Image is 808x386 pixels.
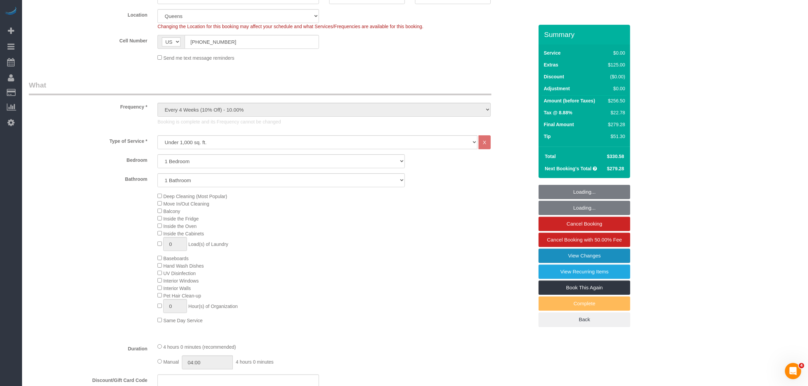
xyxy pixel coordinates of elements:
label: Type of Service * [24,135,152,144]
span: 4 hours 0 minutes [236,359,274,365]
label: Amount (before Taxes) [544,97,595,104]
span: Inside the Oven [163,224,196,229]
div: ($0.00) [605,73,625,80]
label: Bedroom [24,154,152,163]
label: Bathroom [24,173,152,182]
a: Back [539,312,630,327]
iframe: Intercom live chat [785,363,801,379]
label: Cell Number [24,35,152,44]
div: $0.00 [605,50,625,56]
span: Manual [163,359,179,365]
span: Inside the Fridge [163,216,199,221]
span: Cancel Booking with 50.00% Fee [547,237,622,243]
div: $0.00 [605,85,625,92]
div: $256.50 [605,97,625,104]
img: Automaid Logo [4,7,18,16]
span: UV Disinfection [163,271,196,276]
span: Balcony [163,209,180,214]
label: Discount/Gift Card Code [24,374,152,384]
label: Service [544,50,561,56]
a: Cancel Booking with 50.00% Fee [539,233,630,247]
span: $330.58 [607,154,624,159]
label: Location [24,9,152,18]
span: Send me text message reminders [163,55,234,61]
label: Tax @ 8.88% [544,109,572,116]
label: Frequency * [24,101,152,110]
span: Hour(s) of Organization [188,304,238,309]
div: $279.28 [605,121,625,128]
a: Book This Again [539,281,630,295]
div: $51.30 [605,133,625,140]
a: Cancel Booking [539,217,630,231]
label: Tip [544,133,551,140]
h3: Summary [544,31,627,38]
span: Pet Hair Clean-up [163,293,201,298]
span: Interior Walls [163,286,191,291]
strong: Next Booking's Total [545,166,591,171]
div: $22.78 [605,109,625,116]
span: Inside the Cabinets [163,231,204,236]
div: $125.00 [605,61,625,68]
span: Deep Cleaning (Most Popular) [163,194,227,199]
span: Hand Wash Dishes [163,263,204,269]
label: Discount [544,73,564,80]
p: Booking is complete and its Frequency cannot be changed [157,118,491,125]
span: Changing the Location for this booking may affect your schedule and what Services/Frequencies are... [157,24,423,29]
label: Extras [544,61,558,68]
strong: Total [545,154,556,159]
span: Interior Windows [163,278,199,284]
input: Cell Number [185,35,319,49]
span: Baseboards [163,256,189,261]
span: Same Day Service [163,318,203,323]
legend: What [29,80,491,95]
span: Load(s) of Laundry [188,242,228,247]
span: 4 hours 0 minutes (recommended) [163,344,236,350]
span: Move In/Out Cleaning [163,201,209,207]
span: 4 [799,363,804,368]
label: Adjustment [544,85,570,92]
span: $279.28 [607,166,624,171]
label: Final Amount [544,121,574,128]
a: View Changes [539,249,630,263]
a: View Recurring Items [539,265,630,279]
label: Duration [24,343,152,352]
